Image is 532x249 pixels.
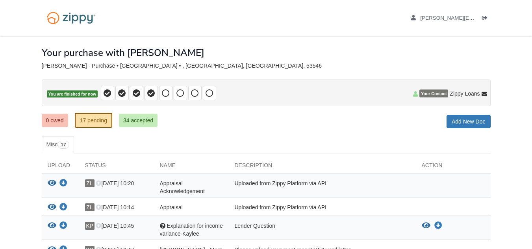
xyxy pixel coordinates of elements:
[85,222,95,230] span: KP
[416,161,491,173] div: Action
[119,114,158,127] a: 34 accepted
[160,180,205,194] span: Appraisal Acknowledgement
[450,90,480,98] span: Zippy Loans
[229,161,416,173] div: Description
[96,180,134,186] span: [DATE] 10:20
[419,90,448,98] span: Your Contact
[47,90,98,98] span: You are finished for now
[160,223,223,237] span: Explanation for income variance-Kaylee
[434,223,442,229] a: Download Explanation for income variance-Kaylee
[422,222,430,230] button: View Explanation for income variance-Kaylee
[96,223,134,229] span: [DATE] 10:45
[42,136,74,153] a: Misc
[85,179,95,187] span: ZL
[229,222,416,238] div: Lender Question
[154,161,229,173] div: Name
[42,161,79,173] div: Upload
[229,179,416,195] div: Uploaded from Zippy Platform via API
[48,222,56,230] button: View Explanation for income variance-Kaylee
[447,115,491,128] a: Add New Doc
[57,141,69,149] span: 17
[160,204,183,210] span: Appraisal
[59,205,67,211] a: Download Appraisal
[48,179,56,188] button: View Appraisal Acknowledgement
[229,203,416,214] div: Uploaded from Zippy Platform via API
[79,161,154,173] div: Status
[75,113,112,128] a: 17 pending
[96,204,134,210] span: [DATE] 10:14
[48,203,56,212] button: View Appraisal
[42,8,100,28] img: Logo
[85,203,95,211] span: ZL
[42,48,204,58] h1: Your purchase with [PERSON_NAME]
[42,114,68,127] a: 0 owed
[42,63,491,69] div: [PERSON_NAME] - Purchase • [GEOGRAPHIC_DATA] • , [GEOGRAPHIC_DATA], [GEOGRAPHIC_DATA], 53546
[59,181,67,187] a: Download Appraisal Acknowledgement
[59,223,67,229] a: Download Explanation for income variance-Kaylee
[482,15,491,23] a: Log out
